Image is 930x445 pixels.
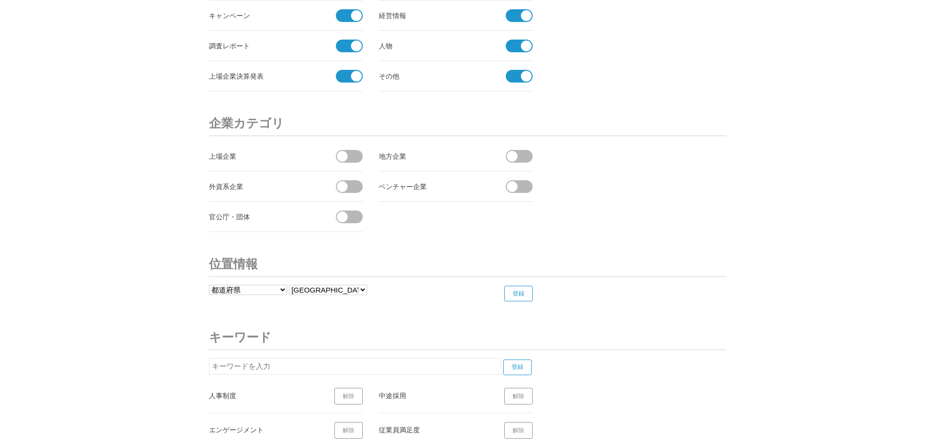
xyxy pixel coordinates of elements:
[379,150,489,162] div: 地方企業
[209,150,319,162] div: 上場企業
[504,422,533,439] a: 解除
[209,211,319,223] div: 官公庁・団体
[334,388,363,404] a: 解除
[504,388,533,404] a: 解除
[334,422,363,439] a: 解除
[379,180,489,192] div: ベンチャー企業
[209,111,726,136] h3: 企業カテゴリ
[379,9,489,21] div: 経営情報
[504,286,533,301] input: 登録
[379,40,489,52] div: 人物
[209,325,726,350] h3: キーワード
[209,9,319,21] div: キャンペーン
[209,40,319,52] div: 調査レポート
[209,252,726,277] h3: 位置情報
[209,70,319,82] div: 上場企業決算発表
[209,180,319,192] div: 外資系企業
[379,424,489,436] div: 従業員満足度
[379,70,489,82] div: その他
[503,360,532,375] input: 登録
[209,424,319,436] div: エンゲージメント
[379,389,489,402] div: 中途採用
[209,358,501,375] input: キーワードを入力
[209,389,319,402] div: 人事制度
